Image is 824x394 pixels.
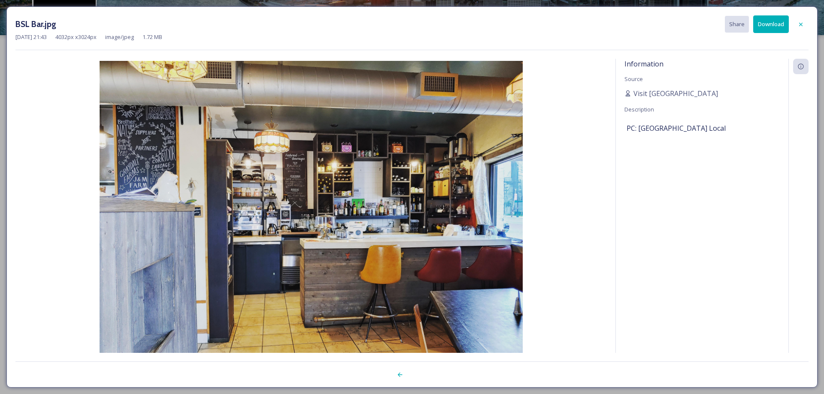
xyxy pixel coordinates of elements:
img: BSL%20Bar.jpg [15,61,607,378]
span: 4032 px x 3024 px [55,33,97,41]
span: Description [624,105,654,113]
span: image/jpeg [105,33,134,41]
span: PC: [GEOGRAPHIC_DATA] Local [627,123,726,133]
button: Download [753,15,789,33]
span: Source [624,75,643,83]
span: 1.72 MB [142,33,162,41]
span: Visit [GEOGRAPHIC_DATA] [633,88,718,99]
span: Information [624,59,663,69]
span: [DATE] 21:43 [15,33,47,41]
h3: BSL Bar.jpg [15,18,56,30]
button: Share [725,16,749,33]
